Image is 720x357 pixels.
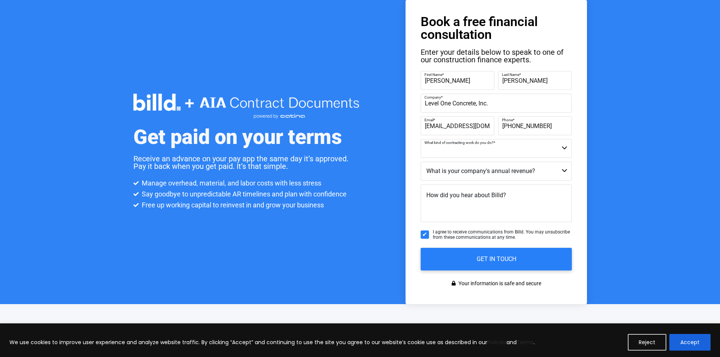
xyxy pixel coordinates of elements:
[421,48,572,63] p: Enter your details below to speak to one of our construction finance experts.
[517,338,534,346] a: Terms
[669,334,711,351] button: Accept
[424,73,442,77] span: First Name
[421,15,572,41] p: Book a free financial consultation
[502,118,513,122] span: Phone
[9,338,535,347] p: We use cookies to improve user experience and analyze website traffic. By clicking “Accept” and c...
[421,230,429,239] input: I agree to receive communications from Billd. You may unsubscribe from these communications at an...
[140,189,347,199] span: Say goodbye to unpredictable AR timelines and plan with confidence
[426,192,506,199] span: How did you hear about Billd?
[424,95,441,99] span: Company
[421,248,572,270] input: GET IN TOUCH
[140,200,324,210] span: Free up working capital to reinvest in and grow your business
[628,334,666,351] button: Reject
[457,278,541,289] span: Your information is safe and secure
[433,229,572,240] span: I agree to receive communications from Billd. You may unsubscribe from these communications at an...
[133,127,342,147] h1: Get paid on your terms
[487,338,506,346] a: Policies
[502,73,519,77] span: Last Name
[424,118,434,122] span: Email
[133,155,360,170] p: Receive an advance on your pay app the same day it’s approved. Pay it back when you get paid. It’...
[140,178,321,188] span: Manage overhead, material, and labor costs with less stress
